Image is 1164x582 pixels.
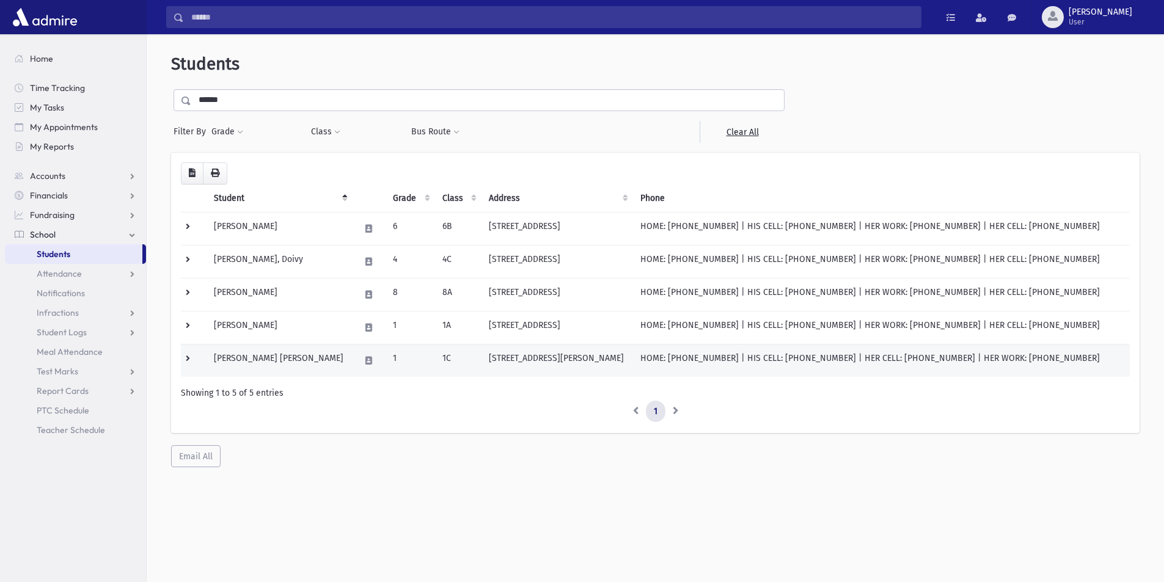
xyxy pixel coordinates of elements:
a: 1 [646,401,665,423]
a: Clear All [700,121,785,143]
span: Student Logs [37,327,87,338]
span: Meal Attendance [37,346,103,357]
span: Notifications [37,288,85,299]
td: HOME: [PHONE_NUMBER] | HIS CELL: [PHONE_NUMBER] | HER WORK: [PHONE_NUMBER] | HER CELL: [PHONE_NUM... [633,245,1130,278]
td: [PERSON_NAME] [207,311,353,344]
th: Class: activate to sort column ascending [435,184,482,213]
button: Class [310,121,341,143]
th: Student: activate to sort column descending [207,184,353,213]
span: Attendance [37,268,82,279]
a: Students [5,244,142,264]
span: Fundraising [30,209,75,220]
span: Teacher Schedule [37,424,105,435]
th: Grade: activate to sort column ascending [386,184,435,213]
span: User [1069,17,1132,27]
td: 6 [386,212,435,245]
span: Students [171,54,240,74]
a: Infractions [5,303,146,322]
span: Report Cards [37,385,89,396]
td: [PERSON_NAME] [207,212,353,245]
td: [STREET_ADDRESS] [481,212,633,245]
a: Meal Attendance [5,342,146,362]
span: Accounts [30,170,65,181]
th: Address: activate to sort column ascending [481,184,633,213]
span: Test Marks [37,366,78,377]
td: [STREET_ADDRESS][PERSON_NAME] [481,344,633,377]
td: 6B [435,212,482,245]
a: Financials [5,186,146,205]
td: 1 [386,311,435,344]
a: Notifications [5,283,146,303]
span: School [30,229,56,240]
td: 1C [435,344,482,377]
input: Search [184,6,921,28]
td: [PERSON_NAME] [PERSON_NAME] [207,344,353,377]
a: My Tasks [5,98,146,117]
td: HOME: [PHONE_NUMBER] | HIS CELL: [PHONE_NUMBER] | HER WORK: [PHONE_NUMBER] | HER CELL: [PHONE_NUM... [633,278,1130,311]
td: [PERSON_NAME] [207,278,353,311]
span: Time Tracking [30,82,85,93]
a: Time Tracking [5,78,146,98]
a: My Reports [5,137,146,156]
a: Attendance [5,264,146,283]
span: Home [30,53,53,64]
td: 4C [435,245,482,278]
a: My Appointments [5,117,146,137]
a: Teacher Schedule [5,420,146,440]
span: Financials [30,190,68,201]
a: School [5,225,146,244]
a: Test Marks [5,362,146,381]
span: My Tasks [30,102,64,113]
td: 4 [386,245,435,278]
a: Fundraising [5,205,146,225]
button: Bus Route [411,121,460,143]
button: Grade [211,121,244,143]
span: Filter By [174,125,211,138]
button: Email All [171,445,221,467]
span: My Reports [30,141,74,152]
td: HOME: [PHONE_NUMBER] | HIS CELL: [PHONE_NUMBER] | HER WORK: [PHONE_NUMBER] | HER CELL: [PHONE_NUM... [633,212,1130,245]
span: Infractions [37,307,79,318]
td: 1A [435,311,482,344]
span: Students [37,249,70,260]
div: Showing 1 to 5 of 5 entries [181,387,1130,399]
td: [STREET_ADDRESS] [481,278,633,311]
img: AdmirePro [10,5,80,29]
button: Print [203,162,227,184]
a: PTC Schedule [5,401,146,420]
a: Report Cards [5,381,146,401]
td: [PERSON_NAME], Doivy [207,245,353,278]
td: [STREET_ADDRESS] [481,311,633,344]
span: PTC Schedule [37,405,89,416]
td: HOME: [PHONE_NUMBER] | HIS CELL: [PHONE_NUMBER] | HER WORK: [PHONE_NUMBER] | HER CELL: [PHONE_NUM... [633,311,1130,344]
th: Phone [633,184,1130,213]
button: CSV [181,162,203,184]
a: Accounts [5,166,146,186]
a: Home [5,49,146,68]
td: 8 [386,278,435,311]
span: [PERSON_NAME] [1069,7,1132,17]
td: 8A [435,278,482,311]
td: HOME: [PHONE_NUMBER] | HIS CELL: [PHONE_NUMBER] | HER CELL: [PHONE_NUMBER] | HER WORK: [PHONE_NUM... [633,344,1130,377]
a: Student Logs [5,322,146,342]
td: [STREET_ADDRESS] [481,245,633,278]
td: 1 [386,344,435,377]
span: My Appointments [30,122,98,133]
